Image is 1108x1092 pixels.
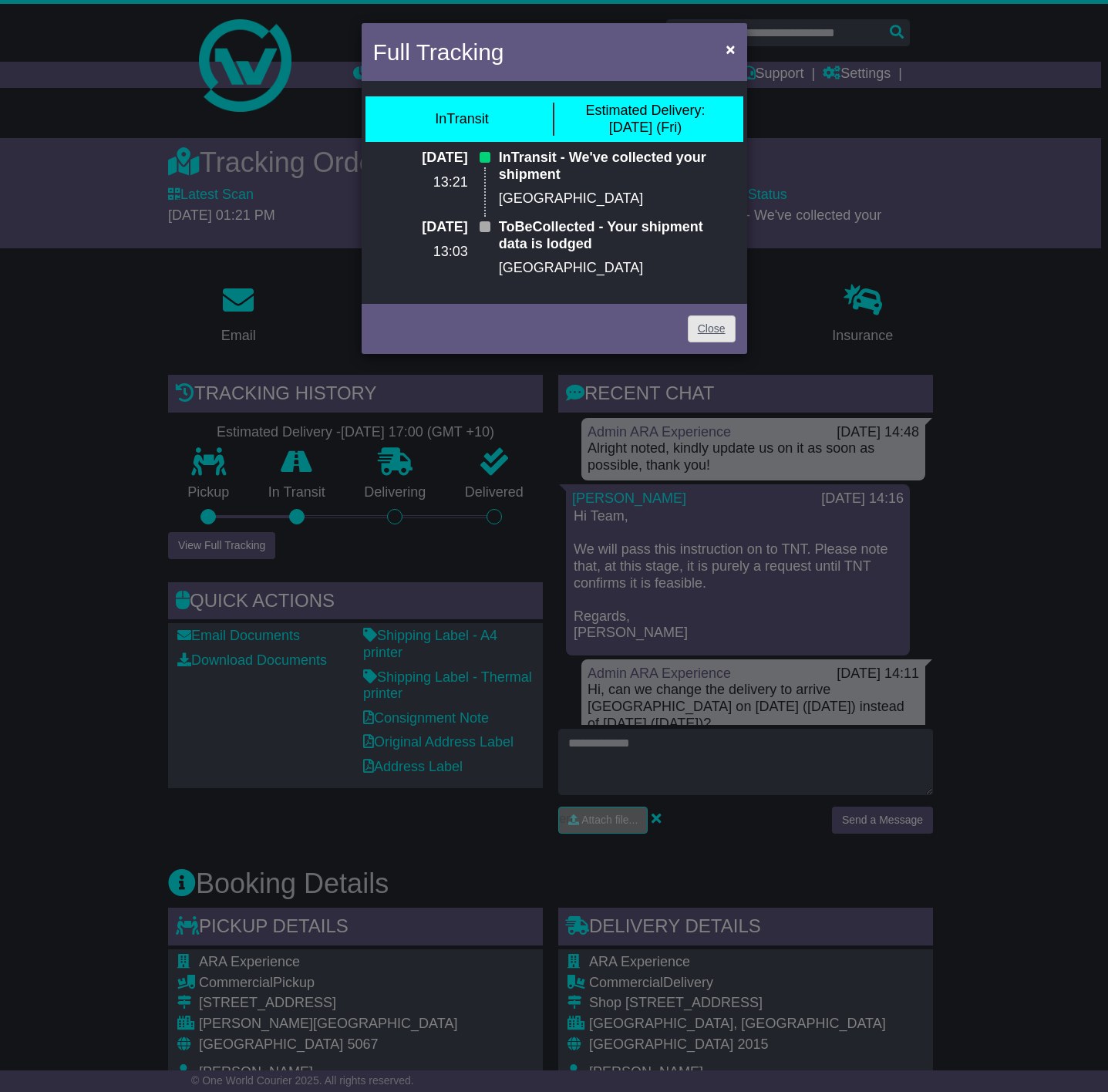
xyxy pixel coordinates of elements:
[373,219,468,236] p: [DATE]
[373,174,468,191] p: 13:21
[585,103,705,136] div: [DATE] (Fri)
[435,111,488,128] div: InTransit
[373,150,468,167] p: [DATE]
[373,244,468,261] p: 13:03
[726,40,735,58] span: ×
[688,315,736,342] a: Close
[718,33,743,65] button: Close
[499,219,736,252] p: ToBeCollected - Your shipment data is lodged
[499,190,736,207] p: [GEOGRAPHIC_DATA]
[499,260,736,277] p: [GEOGRAPHIC_DATA]
[499,150,736,183] p: InTransit - We've collected your shipment
[373,35,504,69] h4: Full Tracking
[585,103,705,118] span: Estimated Delivery:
